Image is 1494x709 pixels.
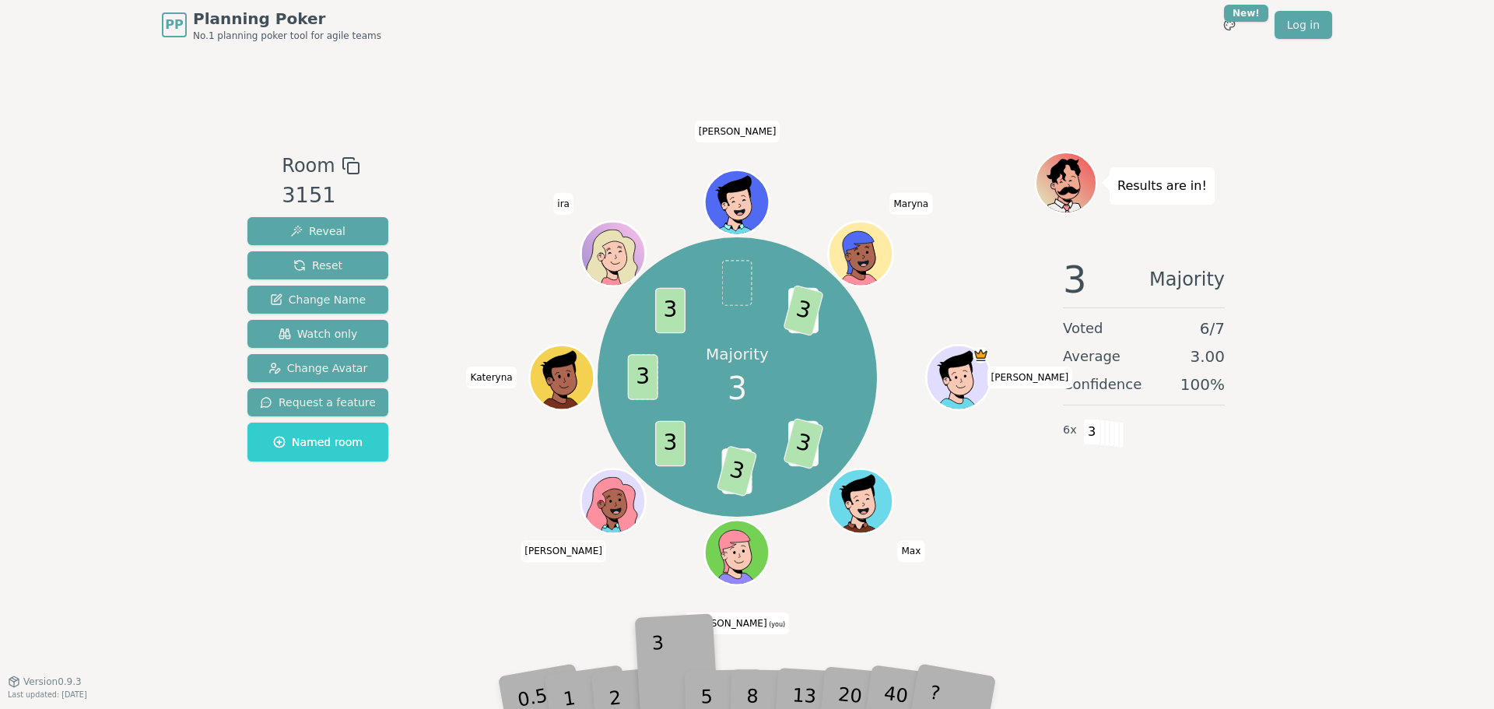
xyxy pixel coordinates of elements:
span: 3 [655,421,686,467]
span: 3 [784,418,825,470]
span: No.1 planning poker tool for agile teams [193,30,381,42]
div: 3151 [282,180,359,212]
a: PPPlanning PokerNo.1 planning poker tool for agile teams [162,8,381,42]
span: Room [282,152,335,180]
span: PP [165,16,183,34]
span: Named room [273,434,363,450]
button: Reveal [247,217,388,245]
button: Version0.9.3 [8,676,82,688]
button: New! [1215,11,1243,39]
span: Confidence [1063,374,1142,395]
span: Version 0.9.3 [23,676,82,688]
span: Click to change your name [897,540,924,562]
span: 3 [728,365,747,412]
button: Reset [247,251,388,279]
span: (you) [767,621,786,628]
button: Change Name [247,286,388,314]
span: Change Avatar [268,360,368,376]
span: 6 x [1063,422,1077,439]
p: Results are in! [1117,175,1207,197]
span: 3.00 [1190,346,1225,367]
button: Request a feature [247,388,388,416]
span: Reveal [290,223,345,239]
p: Majority [706,343,769,365]
div: New! [1224,5,1268,22]
span: 3 [784,285,825,337]
span: Click to change your name [521,540,606,562]
span: 3 [655,288,686,334]
button: Watch only [247,320,388,348]
span: Request a feature [260,395,376,410]
span: Voted [1063,318,1103,339]
span: Gunnar is the host [973,347,990,363]
span: Click to change your name [695,121,780,142]
span: 3 [717,445,758,497]
span: Reset [293,258,342,273]
span: Click to change your name [987,367,1073,388]
span: Planning Poker [193,8,381,30]
span: 100 % [1180,374,1225,395]
button: Change Avatar [247,354,388,382]
span: Click to change your name [467,367,517,388]
span: Click to change your name [686,612,789,634]
button: Click to change your avatar [707,522,767,583]
span: 3 [628,355,658,401]
span: 6 / 7 [1200,318,1225,339]
span: Majority [1149,261,1225,298]
span: Average [1063,346,1120,367]
span: 3 [1083,419,1101,445]
span: Watch only [279,326,358,342]
span: Click to change your name [553,193,573,215]
button: Named room [247,423,388,462]
span: Change Name [270,292,366,307]
span: 3 [1063,261,1087,298]
span: Last updated: [DATE] [8,690,87,699]
a: Log in [1275,11,1332,39]
span: Click to change your name [890,193,933,215]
